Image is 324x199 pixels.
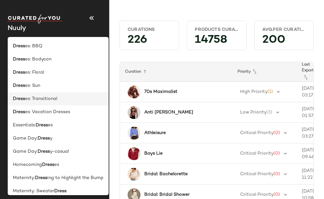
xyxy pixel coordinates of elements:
div: 14758 [190,35,243,47]
span: Critical Priority [240,131,274,135]
span: es: BBQ [25,43,42,50]
span: High Priority [240,89,267,94]
th: Priority [232,62,297,82]
img: 78429362_005_b [128,106,140,119]
b: Dress [13,82,25,89]
b: Dress [13,43,25,50]
img: 99308520_061_b [128,86,140,98]
span: Critical Priority [240,192,274,197]
span: es: Vacation Dresses [25,109,70,115]
img: 79338430_012_b [128,168,140,181]
b: Dress [13,69,25,76]
div: Avg.per Curation [262,27,306,33]
span: (0) [274,172,280,176]
span: y [50,135,52,142]
span: Current Company Name [8,25,26,32]
span: Game Day: [13,135,38,142]
b: Dress [13,56,25,63]
span: y-casual [50,148,69,155]
span: Maternity: Sweater [13,188,54,194]
span: Maternity: [13,175,35,181]
b: Boys Lie [144,150,163,157]
div: 200 [257,35,311,47]
span: es: Transitional [25,95,57,102]
span: ing to Highlight the Bump [47,175,104,181]
b: Dress [36,122,48,129]
b: Athleisure [144,130,166,136]
b: Dress [42,161,54,168]
b: 70s Maximalist [144,88,177,95]
span: (0) [274,131,280,135]
span: Homecoming [13,161,42,168]
th: Curation [120,62,232,82]
img: 89991178_049_b [128,127,140,140]
span: Low Priority [240,110,266,115]
span: Critical Priority [240,151,274,156]
span: es [54,161,59,168]
b: Anti [PERSON_NAME] [144,109,193,116]
span: Game Day: [13,148,38,155]
b: Dress [35,175,47,181]
span: (3) [266,110,272,115]
span: es [48,122,53,129]
div: Curations [128,27,171,33]
span: Critical Priority [240,172,274,176]
b: Dress [54,188,67,194]
span: es: Sun [25,82,40,89]
b: Dress [13,109,25,115]
span: (0) [274,151,280,156]
span: (0) [274,192,280,197]
span: es: Bodycon [25,56,51,63]
b: Bridal: Bachelorette [144,171,188,177]
div: Products Curated [195,27,238,33]
span: (1) [267,89,273,94]
b: Dress [38,148,50,155]
b: Dress [13,95,25,102]
b: Bridal: Bridal Shower [144,191,190,198]
span: Essentials: [13,122,36,129]
span: es: Floral [25,69,44,76]
b: Dress [38,135,50,142]
img: cfy_white_logo.C9jOOHJF.svg [8,14,62,23]
div: 226 [122,35,176,47]
img: 97065981_060_b [128,147,140,160]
